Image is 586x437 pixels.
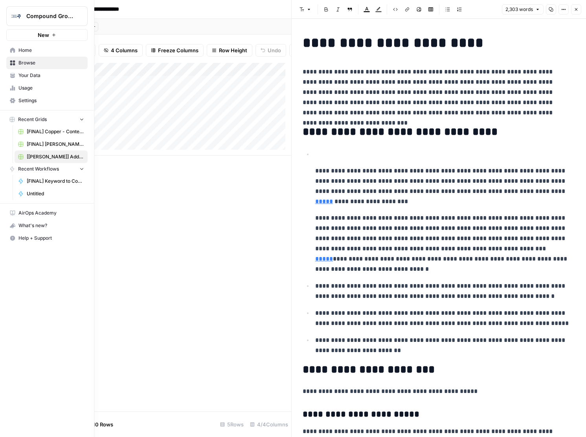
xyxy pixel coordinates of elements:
[18,235,84,242] span: Help + Support
[505,6,533,13] span: 2,303 words
[6,94,88,107] a: Settings
[18,84,84,92] span: Usage
[7,220,87,231] div: What's new?
[6,114,88,125] button: Recent Grids
[99,44,143,57] button: 4 Columns
[158,46,198,54] span: Freeze Columns
[146,44,204,57] button: Freeze Columns
[26,12,74,20] span: Compound Growth
[27,190,84,197] span: Untitled
[6,69,88,82] a: Your Data
[15,151,88,163] a: [[PERSON_NAME]] Adding External Links
[6,207,88,219] a: AirOps Academy
[255,44,286,57] button: Undo
[111,46,138,54] span: 4 Columns
[6,29,88,41] button: New
[15,175,88,187] a: [FINAL] Keyword to Content Brief
[6,163,88,175] button: Recent Workflows
[18,72,84,79] span: Your Data
[6,6,88,26] button: Workspace: Compound Growth
[82,420,113,428] span: Add 10 Rows
[219,46,247,54] span: Row Height
[27,178,84,185] span: [FINAL] Keyword to Content Brief
[27,153,84,160] span: [[PERSON_NAME]] Adding External Links
[27,141,84,148] span: [FINAL] [PERSON_NAME] - Content Producton with Custom Workflows
[502,4,544,15] button: 2,303 words
[27,128,84,135] span: [FINAL] Copper - Content Producton with Custom Workflows
[217,418,247,431] div: 5 Rows
[18,165,59,173] span: Recent Workflows
[268,46,281,54] span: Undo
[207,44,252,57] button: Row Height
[15,138,88,151] a: [FINAL] [PERSON_NAME] - Content Producton with Custom Workflows
[6,82,88,94] a: Usage
[18,209,84,217] span: AirOps Academy
[6,44,88,57] a: Home
[15,125,88,138] a: [FINAL] Copper - Content Producton with Custom Workflows
[38,31,49,39] span: New
[18,59,84,66] span: Browse
[247,418,291,431] div: 4/4 Columns
[15,187,88,200] a: Untitled
[6,219,88,232] button: What's new?
[9,9,23,23] img: Compound Growth Logo
[18,47,84,54] span: Home
[18,97,84,104] span: Settings
[18,116,47,123] span: Recent Grids
[6,57,88,69] a: Browse
[6,232,88,244] button: Help + Support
